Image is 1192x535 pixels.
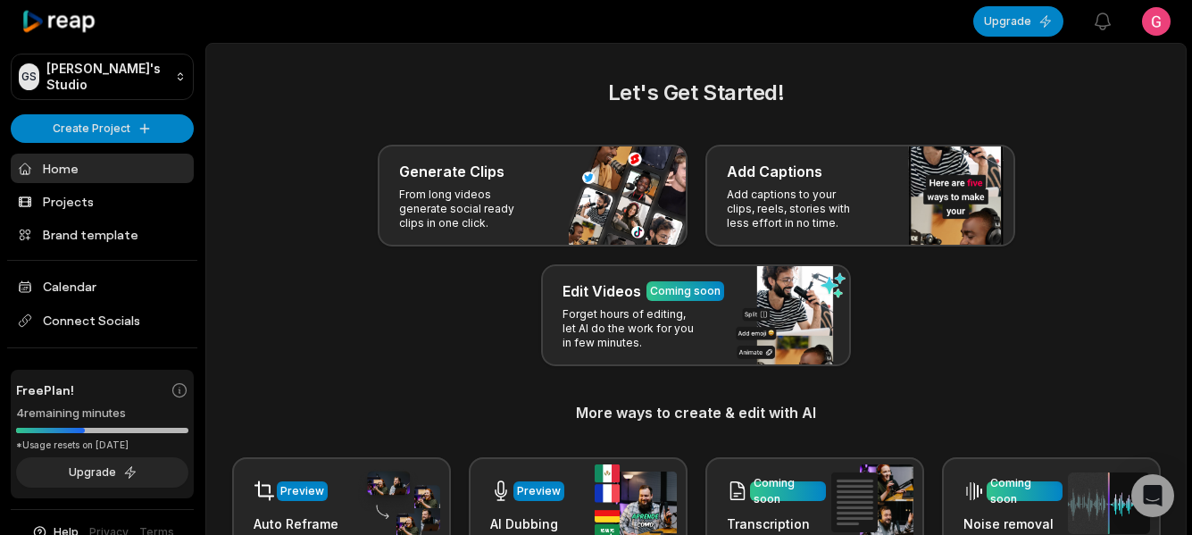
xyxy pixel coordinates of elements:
[11,305,194,337] span: Connect Socials
[280,483,324,499] div: Preview
[16,380,74,399] span: Free Plan!
[563,280,641,302] h3: Edit Videos
[517,483,561,499] div: Preview
[563,307,701,350] p: Forget hours of editing, let AI do the work for you in few minutes.
[399,161,504,182] h3: Generate Clips
[11,154,194,183] a: Home
[16,405,188,422] div: 4 remaining minutes
[727,188,865,230] p: Add captions to your clips, reels, stories with less effort in no time.
[1068,472,1150,534] img: noise_removal.png
[399,188,538,230] p: From long videos generate social ready clips in one click.
[727,514,826,533] h3: Transcription
[963,514,1063,533] h3: Noise removal
[1131,474,1174,517] div: Open Intercom Messenger
[650,283,721,299] div: Coming soon
[11,187,194,216] a: Projects
[11,220,194,249] a: Brand template
[228,402,1164,423] h3: More ways to create & edit with AI
[490,514,564,533] h3: AI Dubbing
[727,161,822,182] h3: Add Captions
[11,272,194,301] a: Calendar
[46,61,168,93] p: [PERSON_NAME]'s Studio
[11,114,194,143] button: Create Project
[754,475,822,507] div: Coming soon
[973,6,1063,37] button: Upgrade
[228,77,1164,109] h2: Let's Get Started!
[254,514,338,533] h3: Auto Reframe
[990,475,1059,507] div: Coming soon
[19,63,39,90] div: GS
[16,457,188,488] button: Upgrade
[16,439,188,452] div: *Usage resets on [DATE]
